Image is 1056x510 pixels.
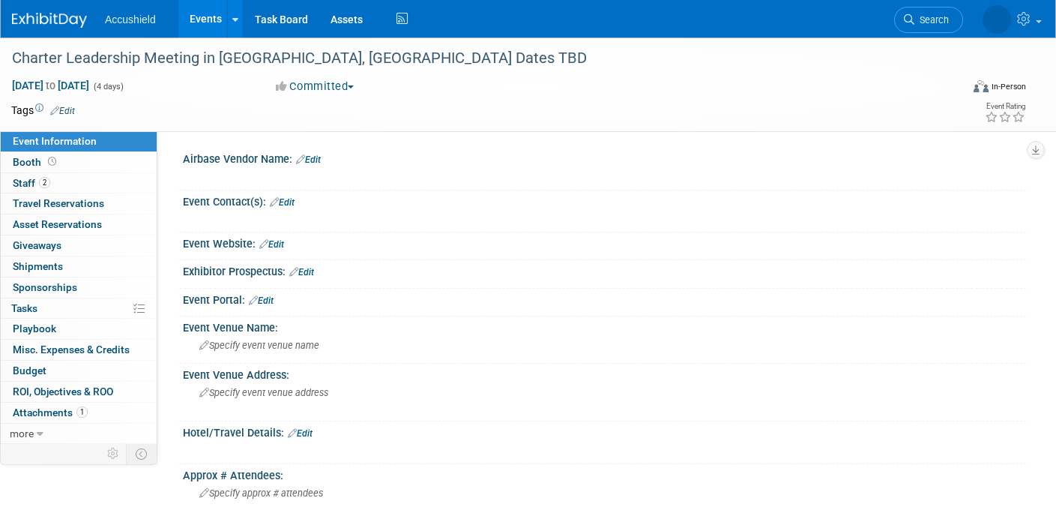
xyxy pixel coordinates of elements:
[50,106,75,116] a: Edit
[183,316,1026,335] div: Event Venue Name:
[1,361,157,381] a: Budget
[183,260,1026,280] div: Exhibitor Prospectus:
[10,427,34,439] span: more
[105,13,156,25] span: Accushield
[13,343,130,355] span: Misc. Expenses & Credits
[1,173,157,193] a: Staff2
[259,239,284,250] a: Edit
[183,232,1026,252] div: Event Website:
[13,218,102,230] span: Asset Reservations
[1,403,157,423] a: Attachments1
[296,154,321,165] a: Edit
[894,7,963,33] a: Search
[289,267,314,277] a: Edit
[1,424,157,444] a: more
[13,260,63,272] span: Shipments
[199,487,323,499] span: Specify approx # attendees
[13,322,56,334] span: Playbook
[13,156,59,168] span: Booth
[1,193,157,214] a: Travel Reservations
[183,464,1026,483] div: Approx # Attendees:
[39,177,50,188] span: 2
[11,79,90,92] span: [DATE] [DATE]
[183,289,1026,308] div: Event Portal:
[1,152,157,172] a: Booth
[1,235,157,256] a: Giveaways
[914,14,949,25] span: Search
[45,156,59,167] span: Booth not reserved yet
[270,197,295,208] a: Edit
[1,298,157,319] a: Tasks
[271,79,360,94] button: Committed
[13,197,104,209] span: Travel Reservations
[92,82,124,91] span: (4 days)
[1,340,157,360] a: Misc. Expenses & Credits
[183,190,1026,210] div: Event Contact(s):
[1,319,157,339] a: Playbook
[1,277,157,298] a: Sponsorships
[13,385,113,397] span: ROI, Objectives & ROO
[13,364,46,376] span: Budget
[127,444,157,463] td: Toggle Event Tabs
[13,406,88,418] span: Attachments
[1,256,157,277] a: Shipments
[1,131,157,151] a: Event Information
[199,387,328,398] span: Specify event venue address
[13,177,50,189] span: Staff
[13,239,61,251] span: Giveaways
[100,444,127,463] td: Personalize Event Tab Strip
[875,78,1026,100] div: Event Format
[991,81,1026,92] div: In-Person
[12,13,87,28] img: ExhibitDay
[183,364,1026,382] div: Event Venue Address:
[1,382,157,402] a: ROI, Objectives & ROO
[7,45,940,72] div: Charter Leadership Meeting in [GEOGRAPHIC_DATA], [GEOGRAPHIC_DATA] Dates TBD
[199,340,319,351] span: Specify event venue name
[183,148,1026,167] div: Airbase Vendor Name:
[183,421,1026,441] div: Hotel/Travel Details:
[13,281,77,293] span: Sponsorships
[76,406,88,418] span: 1
[983,5,1011,34] img: Peggy White
[985,103,1025,110] div: Event Rating
[249,295,274,306] a: Edit
[43,79,58,91] span: to
[11,302,37,314] span: Tasks
[13,135,97,147] span: Event Information
[11,103,75,118] td: Tags
[974,80,989,92] img: Format-Inperson.png
[288,428,313,439] a: Edit
[1,214,157,235] a: Asset Reservations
